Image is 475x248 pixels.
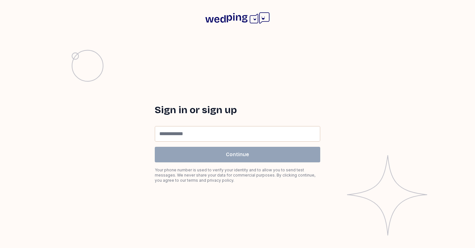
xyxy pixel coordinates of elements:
[155,104,320,116] h1: Sign in or sign up
[155,147,320,162] button: Continue
[226,151,249,158] span: Continue
[187,178,198,183] a: terms
[207,178,233,183] a: privacy policy
[155,167,320,183] div: Your phone number is used to verify your identity and to allow you to send test messages. We neve...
